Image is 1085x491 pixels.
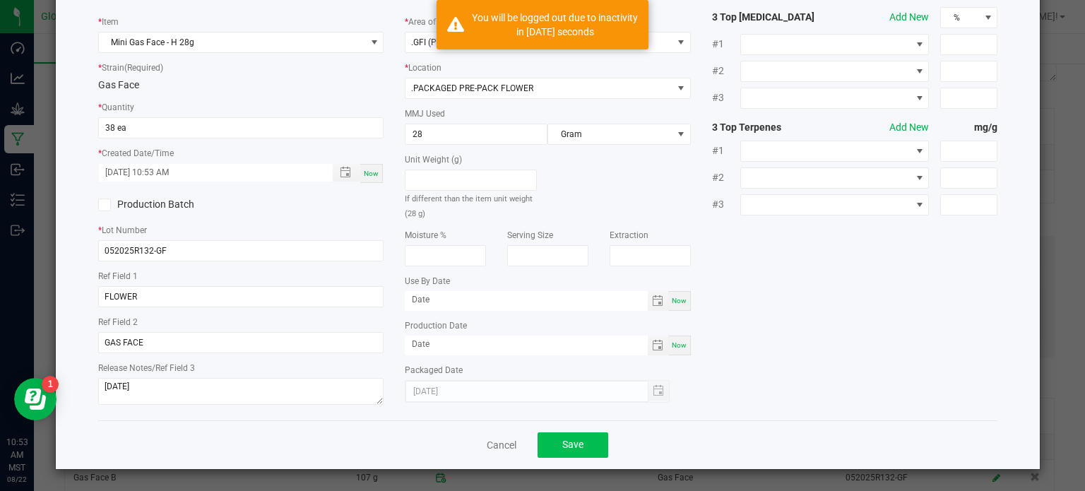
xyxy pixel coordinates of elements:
span: NO DATA FOUND [740,194,929,215]
label: Lot Number [102,224,147,237]
span: #1 [712,143,740,158]
label: Area of New Pkg [408,16,472,28]
span: .PACKAGED PRE-PACK FLOWER [411,83,533,93]
label: Moisture % [405,229,446,242]
input: Date [405,336,648,353]
strong: 3 Top Terpenes [712,120,826,135]
label: Extraction [610,229,648,242]
label: Serving Size [507,229,553,242]
label: Location [408,61,441,74]
span: NO DATA FOUND [740,61,929,82]
span: #3 [712,90,740,105]
label: Ref Field 2 [98,316,138,329]
span: (Required) [124,63,163,73]
span: Gas Face [98,79,139,90]
input: Created Datetime [99,164,319,182]
label: Packaged Date [405,364,463,377]
span: Toggle calendar [648,336,668,355]
label: Release Notes/Ref Field 3 [98,362,195,374]
label: Quantity [102,101,134,114]
span: .GFI (Packaged) [411,37,472,47]
span: #2 [712,64,740,78]
span: Now [672,297,687,304]
strong: mg/g [940,120,997,135]
span: Gram [548,124,672,144]
span: NO DATA FOUND [740,34,929,55]
label: Use By Date [405,275,450,288]
span: #1 [712,37,740,52]
div: You will be logged out due to inactivity in 1200 seconds [472,11,638,39]
label: Created Date/Time [102,147,174,160]
label: MMJ Used [405,107,445,120]
span: % [941,8,979,28]
span: Now [364,170,379,177]
label: Production Batch [98,197,230,212]
span: #3 [712,197,740,212]
small: If different than the item unit weight (28 g) [405,194,533,218]
a: Cancel [487,438,516,452]
strong: 3 Top [MEDICAL_DATA] [712,10,826,25]
label: Unit Weight (g) [405,153,462,166]
span: Mini Gas Face - H 28g [99,32,366,52]
span: Toggle popup [333,164,360,182]
label: Ref Field 1 [98,270,138,283]
input: Date [405,291,648,309]
button: Add New [889,120,929,135]
span: Toggle calendar [648,291,668,311]
span: Save [562,439,583,450]
iframe: Resource center unread badge [42,376,59,393]
iframe: Resource center [14,378,57,420]
button: Save [538,432,608,458]
span: NO DATA FOUND [740,167,929,189]
span: #2 [712,170,740,185]
span: Now [672,341,687,349]
span: NO DATA FOUND [740,141,929,162]
span: NO DATA FOUND [98,32,384,53]
label: Item [102,16,119,28]
button: Add New [889,10,929,25]
label: Production Date [405,319,467,332]
span: NO DATA FOUND [740,88,929,109]
label: Strain [102,61,163,74]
